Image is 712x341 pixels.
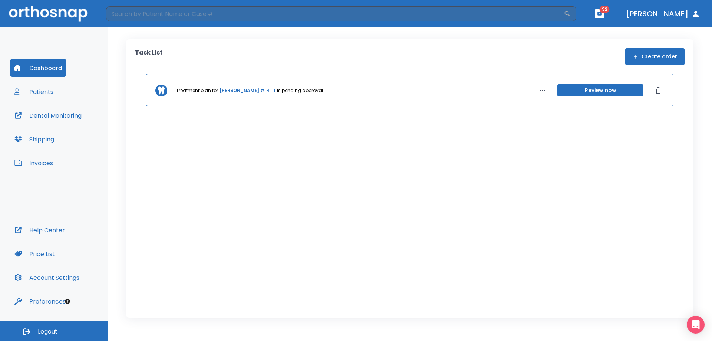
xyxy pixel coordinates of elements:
[10,269,84,286] button: Account Settings
[687,316,705,334] div: Open Intercom Messenger
[38,328,57,336] span: Logout
[135,48,163,65] p: Task List
[106,6,564,21] input: Search by Patient Name or Case #
[557,84,643,96] button: Review now
[9,6,88,21] img: Orthosnap
[10,221,69,239] button: Help Center
[220,87,276,94] a: [PERSON_NAME] #14111
[625,48,685,65] button: Create order
[623,7,703,20] button: [PERSON_NAME]
[277,87,323,94] p: is pending approval
[10,83,58,101] button: Patients
[10,106,86,124] button: Dental Monitoring
[10,59,66,77] button: Dashboard
[652,85,664,96] button: Dismiss
[10,130,59,148] button: Shipping
[10,154,57,172] button: Invoices
[600,6,610,13] span: 92
[10,292,70,310] button: Preferences
[10,245,59,263] button: Price List
[176,87,218,94] p: Treatment plan for
[64,298,71,305] div: Tooltip anchor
